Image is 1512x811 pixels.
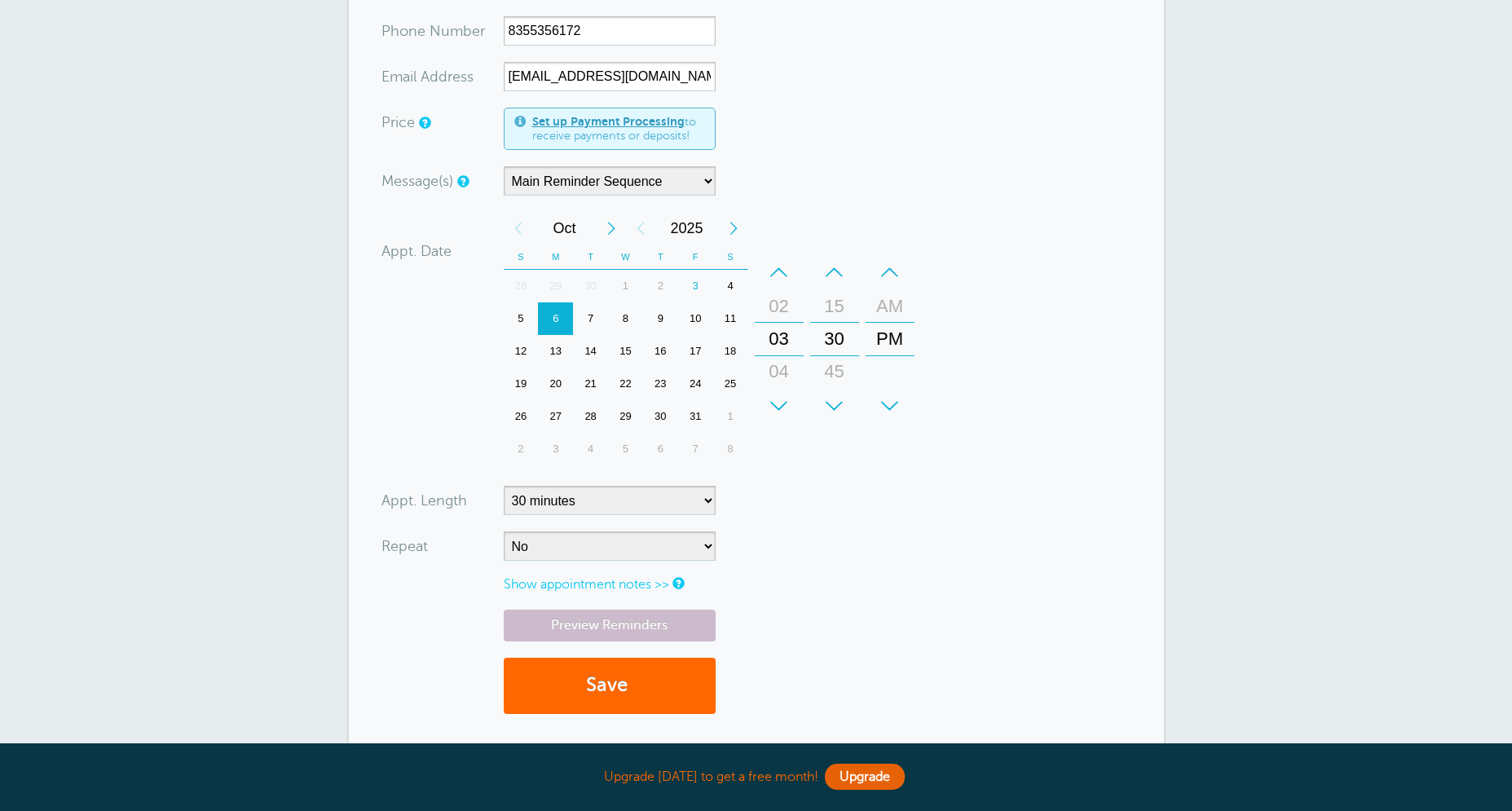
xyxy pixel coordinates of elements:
th: S [504,245,539,270]
div: 45 [815,355,854,388]
div: 11 [713,302,748,335]
a: Simple templates and custom messages will use the reminder schedule set under Settings > Reminder... [457,176,467,187]
span: to receive payments or deposits! [532,115,705,143]
input: Optional [504,62,716,91]
span: Ema [381,69,410,84]
div: Minutes [810,256,859,422]
div: Tuesday, October 21 [573,368,608,400]
div: Monday, November 3 [538,433,573,465]
span: ne Nu [408,24,450,38]
div: Next Month [597,212,626,245]
span: Pho [381,24,408,38]
div: 30 [643,400,678,433]
div: Thursday, November 6 [643,433,678,465]
div: 15 [815,290,854,323]
div: 9 [643,302,678,335]
th: T [573,245,608,270]
span: 2025 [655,212,719,245]
div: 2 [643,270,678,302]
a: Show appointment notes >> [504,577,669,592]
div: 31 [678,400,713,433]
div: Tuesday, October 14 [573,335,608,368]
div: Today, Friday, October 3 [678,270,713,302]
div: 2 [504,433,539,465]
th: M [538,245,573,270]
div: Monday, September 29 [538,270,573,302]
div: 03 [760,323,799,355]
div: Saturday, October 4 [713,270,748,302]
div: 13 [538,335,573,368]
div: Saturday, October 25 [713,368,748,400]
div: 22 [608,368,643,400]
th: F [678,245,713,270]
a: Upgrade [825,764,905,790]
div: Saturday, November 1 [713,400,748,433]
div: 1 [713,400,748,433]
div: Sunday, October 19 [504,368,539,400]
span: October [533,212,597,245]
span: il Add [410,69,447,84]
div: Thursday, October 30 [643,400,678,433]
div: Wednesday, October 8 [608,302,643,335]
div: Tuesday, October 7 [573,302,608,335]
div: Wednesday, October 15 [608,335,643,368]
div: 7 [678,433,713,465]
th: T [643,245,678,270]
div: Thursday, October 16 [643,335,678,368]
div: Wednesday, October 1 [608,270,643,302]
div: Monday, October 27 [538,400,573,433]
div: Hours [755,256,804,422]
div: Wednesday, October 22 [608,368,643,400]
div: 8 [713,433,748,465]
div: Sunday, November 2 [504,433,539,465]
a: Preview Reminders [504,610,716,641]
div: 7 [573,302,608,335]
div: Saturday, November 8 [713,433,748,465]
div: Wednesday, November 5 [608,433,643,465]
div: ress [381,62,504,91]
div: Friday, October 24 [678,368,713,400]
div: 4 [573,433,608,465]
label: Appt. Date [381,244,452,258]
div: Thursday, October 23 [643,368,678,400]
div: 3 [538,433,573,465]
div: 20 [538,368,573,400]
div: 29 [608,400,643,433]
div: 17 [678,335,713,368]
div: Tuesday, September 30 [573,270,608,302]
button: Save [504,658,716,714]
div: Next Year [719,212,748,245]
div: Monday, October 20 [538,368,573,400]
div: Sunday, October 12 [504,335,539,368]
div: 14 [573,335,608,368]
div: 6 [643,433,678,465]
label: Price [381,115,415,130]
div: Wednesday, October 29 [608,400,643,433]
div: 30 [815,323,854,355]
div: 28 [504,270,539,302]
div: 04 [760,355,799,388]
div: 30 [573,270,608,302]
div: 27 [538,400,573,433]
div: 6 [538,302,573,335]
div: AM [871,290,910,323]
div: Saturday, October 11 [713,302,748,335]
div: 16 [643,335,678,368]
div: Tuesday, November 4 [573,433,608,465]
div: Sunday, October 26 [504,400,539,433]
div: mber [381,16,504,46]
div: 24 [678,368,713,400]
div: 19 [504,368,539,400]
div: 02 [760,290,799,323]
div: 28 [573,400,608,433]
div: 05 [760,388,799,421]
div: Upgrade [DATE] to get a free month! [349,760,1164,795]
label: Appt. Length [381,493,467,508]
div: 26 [504,400,539,433]
div: 25 [713,368,748,400]
th: W [608,245,643,270]
label: Message(s) [381,174,453,188]
div: Thursday, October 2 [643,270,678,302]
div: Sunday, September 28 [504,270,539,302]
div: PM [871,323,910,355]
